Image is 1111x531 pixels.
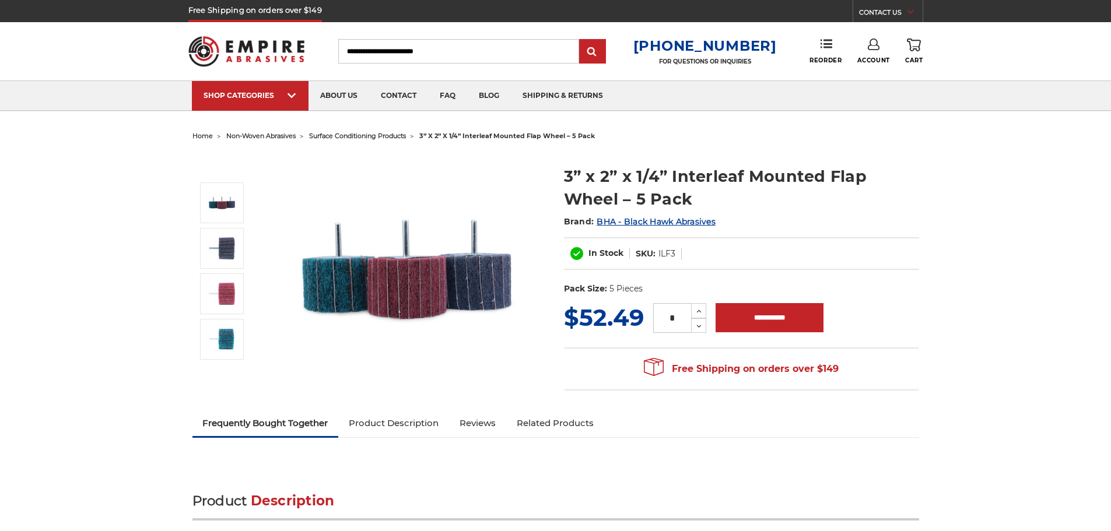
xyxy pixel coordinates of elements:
a: shipping & returns [511,81,615,111]
span: In Stock [588,248,623,258]
h1: 3” x 2” x 1/4” Interleaf Mounted Flap Wheel – 5 Pack [564,165,919,210]
dd: ILF3 [658,248,675,260]
img: 3” x 2” x 1/4” Interleaf Mounted Flap Wheel – 5 Pack [208,188,237,217]
img: Grey 3” x 2” x ¼” Interleaf Mounted Flap Wheel [208,234,237,263]
a: about us [309,81,369,111]
a: Related Products [506,410,604,436]
a: Cart [905,38,923,64]
a: home [192,132,213,140]
a: [PHONE_NUMBER] [633,37,777,54]
span: Reorder [809,57,842,64]
span: Description [251,493,335,509]
a: Reviews [449,410,506,436]
a: faq [428,81,467,111]
span: Brand: [564,216,594,227]
a: Frequently Bought Together [192,410,339,436]
a: CONTACT US [859,6,923,22]
dd: 5 Pieces [609,283,643,295]
a: blog [467,81,511,111]
a: Reorder [809,38,842,64]
span: Cart [905,57,923,64]
a: surface conditioning products [309,132,406,140]
div: SHOP CATEGORIES [204,91,297,100]
a: Product Description [338,410,449,436]
input: Submit [581,40,604,64]
span: Product [192,493,247,509]
img: Red 3” x 2” x ¼” Interleaf Mounted Flap Wheel [208,279,237,308]
p: FOR QUESTIONS OR INQUIRIES [633,58,777,65]
span: 3” x 2” x 1/4” interleaf mounted flap wheel – 5 pack [419,132,595,140]
img: 3” x 2” x 1/4” Interleaf Mounted Flap Wheel – 5 Pack [292,153,525,386]
dt: Pack Size: [564,283,607,295]
a: non-woven abrasives [226,132,296,140]
img: Empire Abrasives [188,29,305,74]
a: BHA - Black Hawk Abrasives [597,216,716,227]
dt: SKU: [636,248,656,260]
img: Green 3” x 2” x ¼” Interleaf Mounted Flap Wheel [208,325,237,354]
span: $52.49 [564,303,644,332]
span: Free Shipping on orders over $149 [644,357,839,381]
span: Account [857,57,890,64]
a: contact [369,81,428,111]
